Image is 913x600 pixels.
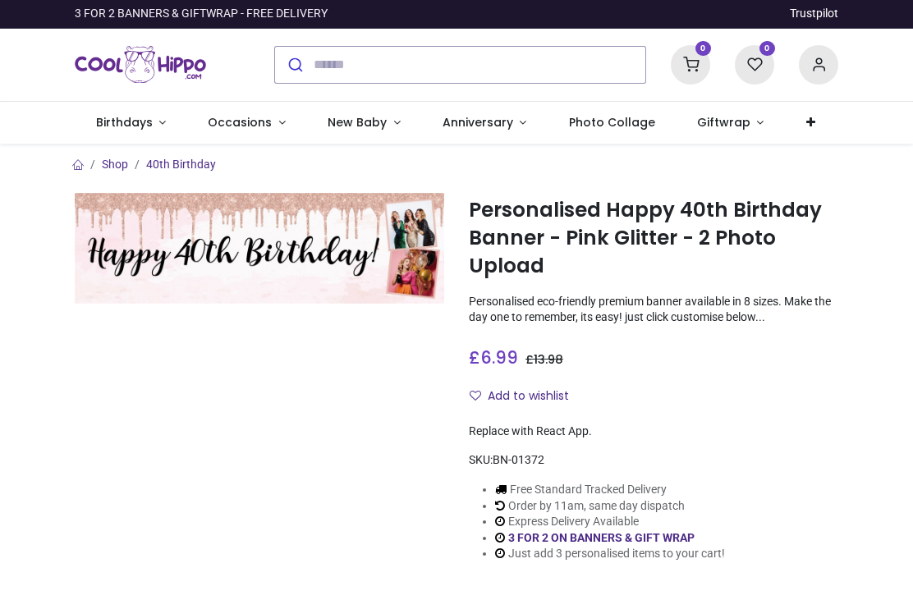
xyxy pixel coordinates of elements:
button: Add to wishlistAdd to wishlist [469,382,583,410]
div: 3 FOR 2 BANNERS & GIFTWRAP - FREE DELIVERY [75,6,328,22]
li: Free Standard Tracked Delivery [495,482,725,498]
span: BN-01372 [493,453,544,466]
span: £ [525,351,563,368]
span: Photo Collage [569,114,655,131]
a: Shop [102,158,128,171]
img: Cool Hippo [75,42,206,88]
img: Personalised Happy 40th Birthday Banner - Pink Glitter - 2 Photo Upload [75,193,444,304]
span: Occasions [208,114,272,131]
p: Personalised eco-friendly premium banner available in 8 sizes. Make the day one to remember, its ... [469,294,838,326]
a: 40th Birthday [146,158,216,171]
span: Birthdays [96,114,153,131]
a: Giftwrap [676,102,785,144]
span: 6.99 [480,346,518,369]
span: Giftwrap [697,114,750,131]
button: Submit [275,47,314,83]
a: Logo of Cool Hippo [75,42,206,88]
sup: 0 [695,41,711,57]
div: SKU: [469,452,838,469]
h1: Personalised Happy 40th Birthday Banner - Pink Glitter - 2 Photo Upload [469,196,838,281]
a: 3 FOR 2 ON BANNERS & GIFT WRAP [508,531,695,544]
li: Order by 11am, same day dispatch [495,498,725,515]
a: Occasions [187,102,307,144]
li: Just add 3 personalised items to your cart! [495,546,725,562]
a: Trustpilot [790,6,838,22]
i: Add to wishlist [470,390,481,401]
span: New Baby [328,114,387,131]
li: Express Delivery Available [495,514,725,530]
a: 0 [671,57,710,70]
span: Anniversary [443,114,513,131]
a: Birthdays [75,102,187,144]
a: New Baby [307,102,422,144]
a: 0 [735,57,774,70]
sup: 0 [759,41,775,57]
span: £ [469,346,518,369]
span: 13.98 [534,351,563,368]
a: Anniversary [421,102,548,144]
div: Replace with React App. [469,424,838,440]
